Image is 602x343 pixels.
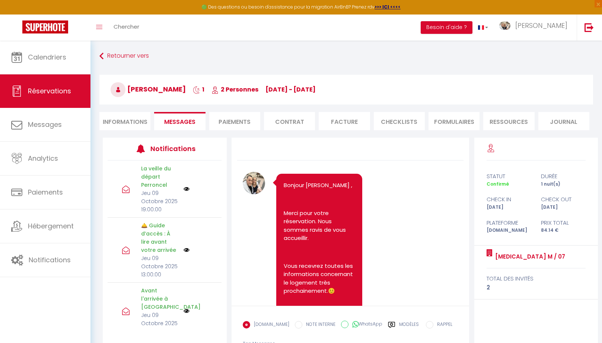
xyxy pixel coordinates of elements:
span: 1 [193,85,204,94]
p: Merci pour votre réservation. Nous sommes ravis de vous accueillir. [284,209,355,243]
a: ... [PERSON_NAME] [494,15,577,41]
p: La veille du départ Perroncel [141,164,179,189]
div: statut [482,172,536,181]
a: Chercher [108,15,145,41]
li: CHECKLISTS [374,112,425,130]
li: Journal [538,112,589,130]
span: [PERSON_NAME] [111,84,186,94]
a: Retourner vers [99,49,593,63]
span: Paiements [28,187,63,197]
li: FORMULAIRES [429,112,480,130]
div: durée [536,172,590,181]
img: NO IMAGE [184,186,189,192]
div: Prix total [536,218,590,227]
span: Messages [164,118,195,126]
button: Besoin d'aide ? [421,21,472,34]
label: RAPPEL [433,321,452,329]
img: NO IMAGE [184,308,189,314]
span: [PERSON_NAME] [515,21,567,30]
p: Jeu 09 Octobre 2025 19:00:00 [141,189,179,214]
span: Analytics [28,154,58,163]
span: Confirmé [487,181,509,187]
span: 2 Personnes [211,85,258,94]
a: >>> ICI <<<< [375,4,401,10]
p: Jeu 09 Octobre 2025 13:00:00 [141,254,179,279]
div: total des invités [487,274,586,283]
p: 🛎️ Guide d’accès : À lire avant votre arrivée [141,221,179,254]
label: Modèles [399,321,419,334]
p: Bonjour [PERSON_NAME] , [284,181,355,190]
div: check out [536,195,590,204]
img: Super Booking [22,20,68,33]
img: NO IMAGE [184,247,189,253]
img: 17075132797708.jpeg [243,172,265,194]
img: logout [585,23,594,32]
span: Hébergement [28,221,74,231]
div: check in [482,195,536,204]
a: [MEDICAL_DATA] M / 07 [493,252,565,261]
label: WhatsApp [348,321,382,329]
div: [DOMAIN_NAME] [482,227,536,234]
label: NOTE INTERNE [302,321,335,329]
label: [DOMAIN_NAME] [250,321,289,329]
span: Calendriers [28,52,66,62]
span: Chercher [114,23,139,31]
img: ... [499,22,510,30]
div: 2 [487,283,586,292]
div: Plateforme [482,218,536,227]
div: 1 nuit(s) [536,181,590,188]
span: [DATE] - [DATE] [265,85,316,94]
p: Jeu 09 Octobre 2025 10:00:00 [141,311,179,336]
li: Paiements [209,112,260,130]
li: Informations [99,112,150,130]
p: Avant l'arrivée à [GEOGRAPHIC_DATA] [141,286,179,311]
div: 84.14 € [536,227,590,234]
div: [DATE] [482,204,536,211]
li: Ressources [483,112,534,130]
span: Notifications [29,255,71,265]
li: Contrat [264,112,315,130]
li: Facture [319,112,370,130]
div: [DATE] [536,204,590,211]
span: Réservations [28,86,71,96]
span: Messages [28,120,62,129]
h3: Notifications [150,140,198,157]
p: Vous recevrez toutes les informations concernant le logement très prochainement.😊 [284,262,355,295]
